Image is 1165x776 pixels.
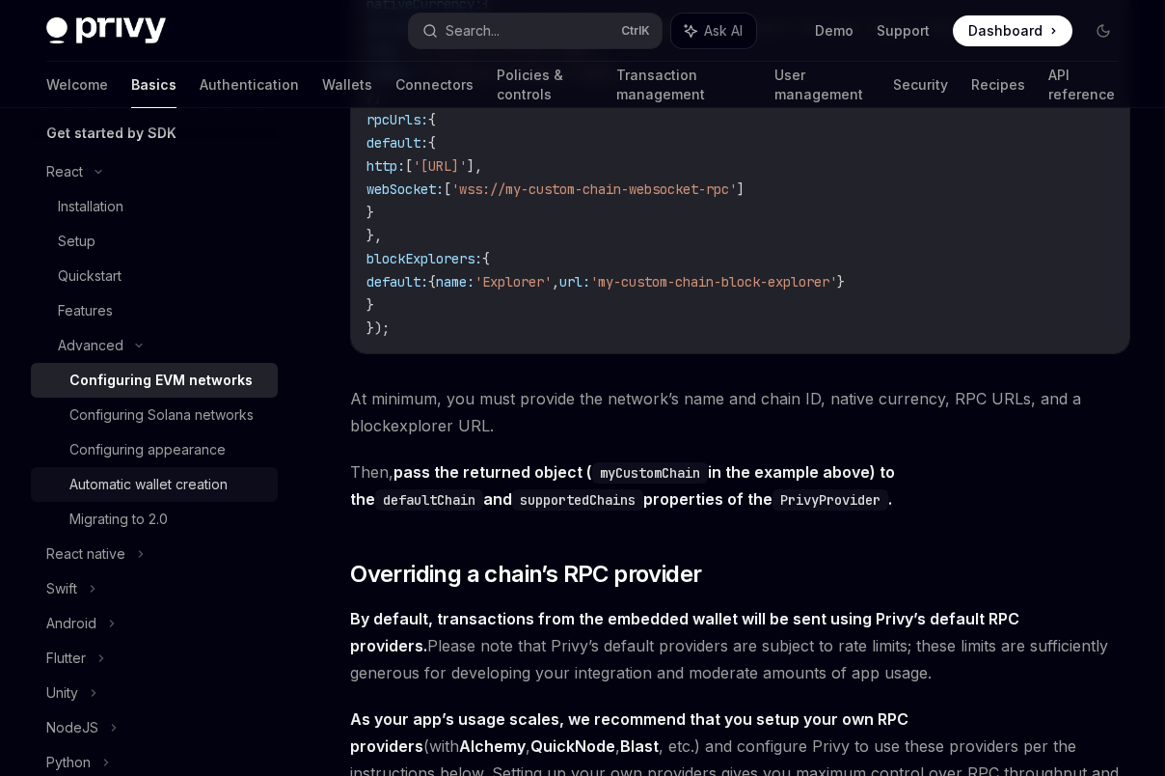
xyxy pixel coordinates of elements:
span: '[URL]' [413,157,467,175]
a: Blast [620,736,659,757]
div: Configuring Solana networks [69,403,254,427]
div: Android [46,612,96,635]
span: Please note that Privy’s default providers are subject to rate limits; these limits are sufficien... [350,605,1130,686]
span: name: [436,273,474,291]
span: rpcUrls: [366,111,428,128]
a: Migrating to 2.0 [31,502,278,537]
div: Swift [46,577,77,600]
button: Search...CtrlK [409,14,662,48]
span: [ [405,157,413,175]
a: Basics [131,62,176,108]
span: Dashboard [968,21,1043,41]
a: Security [893,62,948,108]
span: { [482,250,490,267]
div: React native [46,542,125,566]
strong: pass the returned object ( in the example above) to the and properties of the . [350,462,895,509]
a: API reference [1048,62,1119,108]
div: Search... [446,19,500,42]
a: Dashboard [953,15,1072,46]
a: Setup [31,224,278,259]
span: ], [467,157,482,175]
a: Support [877,21,930,41]
span: }, [366,227,382,244]
a: Policies & controls [497,62,593,108]
a: Configuring Solana networks [31,398,278,432]
span: At minimum, you must provide the network’s name and chain ID, native currency, RPC URLs, and a bl... [350,385,1130,439]
button: Ask AI [671,14,756,48]
div: NodeJS [46,716,98,739]
a: QuickNode [530,736,615,757]
button: Toggle dark mode [1088,15,1119,46]
span: Then, [350,458,1130,513]
span: } [366,296,374,314]
a: Features [31,293,278,328]
a: Automatic wallet creation [31,467,278,502]
span: http: [366,157,405,175]
span: 'Explorer' [474,273,552,291]
a: User management [774,62,870,108]
a: Recipes [971,62,1025,108]
code: myCustomChain [592,462,708,484]
a: Wallets [322,62,372,108]
span: Ctrl K [621,23,650,39]
span: [ [444,180,451,198]
span: ] [737,180,745,198]
span: { [428,134,436,152]
div: Flutter [46,647,86,670]
a: Transaction management [616,62,750,108]
span: blockExplorers: [366,250,482,267]
strong: As your app’s usage scales, we recommend that you setup your own RPC providers [350,709,908,756]
div: Advanced [58,334,123,357]
span: url: [559,273,590,291]
span: 'wss://my-custom-chain-websocket-rpc' [451,180,737,198]
span: } [366,204,374,221]
div: React [46,160,83,183]
div: Migrating to 2.0 [69,508,168,531]
span: 'my-custom-chain-block-explorer' [590,273,837,291]
a: Installation [31,189,278,224]
div: Installation [58,195,123,218]
div: Unity [46,681,78,705]
span: Overriding a chain’s RPC provider [350,559,701,590]
div: Configuring EVM networks [69,369,253,392]
span: } [837,273,845,291]
div: Configuring appearance [69,438,226,461]
span: { [428,273,436,291]
div: Features [58,299,113,322]
span: default: [366,273,428,291]
strong: By default, transactions from the embedded wallet will be sent using Privy’s default RPC providers. [350,609,1019,655]
span: { [428,111,436,128]
div: Setup [58,230,95,253]
code: defaultChain [375,489,483,511]
a: Connectors [395,62,474,108]
a: Configuring EVM networks [31,363,278,398]
code: PrivyProvider [772,489,888,511]
a: Alchemy [459,736,526,757]
img: dark logo [46,17,166,44]
a: Authentication [200,62,299,108]
span: webSocket: [366,180,444,198]
a: Configuring appearance [31,432,278,467]
span: Ask AI [704,21,743,41]
span: default: [366,134,428,152]
a: Quickstart [31,259,278,293]
div: Quickstart [58,264,122,288]
span: , [552,273,559,291]
code: supportedChains [512,489,643,511]
div: Python [46,751,91,774]
div: Automatic wallet creation [69,473,228,496]
a: Welcome [46,62,108,108]
span: }); [366,319,390,337]
a: Demo [815,21,853,41]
